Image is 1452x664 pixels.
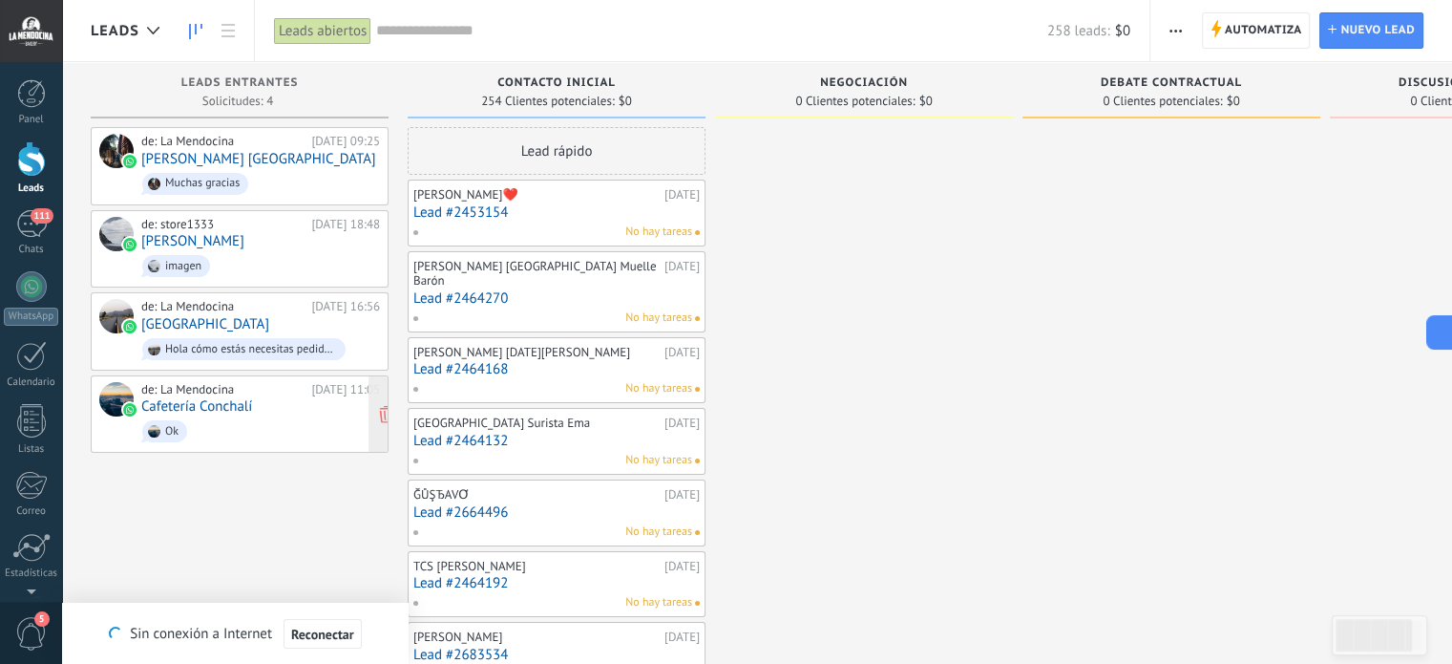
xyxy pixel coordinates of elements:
[1340,13,1415,48] span: Nuevo lead
[695,459,700,463] span: No hay nada asignado
[1162,12,1189,49] button: Más
[625,594,692,611] span: No hay tareas
[1115,22,1130,40] span: $0
[141,233,244,249] a: [PERSON_NAME]
[625,380,692,397] span: No hay tareas
[99,299,134,333] div: Tierra Del Fuego
[625,310,692,327] span: No hay tareas
[820,76,908,90] span: Negociación
[664,416,700,431] div: [DATE]
[413,504,700,521] a: Lead #2664496
[664,345,700,360] div: [DATE]
[274,17,371,45] div: Leads abiertos
[311,382,380,397] div: [DATE] 11:05
[413,290,700,307] a: Lead #2464270
[141,316,269,332] a: [GEOGRAPHIC_DATA]
[99,382,134,417] div: Cafetería Conchalí
[1227,96,1240,107] span: $0
[413,630,660,645] div: [PERSON_NAME]
[695,316,700,321] span: No hay nada asignado
[141,299,305,314] div: de: La Mendocina
[284,619,362,650] button: Reconectar
[181,76,299,90] span: Leads Entrantes
[1319,12,1423,49] a: Nuevo lead
[795,96,915,107] span: 0 Clientes potenciales:
[695,530,700,535] span: No hay nada asignado
[481,96,614,107] span: 254 Clientes potenciales:
[417,76,696,93] div: Contacto inicial
[100,76,379,93] div: Leads Entrantes
[413,345,660,360] div: [PERSON_NAME] [DATE][PERSON_NAME]
[4,244,59,256] div: Chats
[311,134,380,149] div: [DATE] 09:25
[664,187,700,203] div: [DATE]
[123,238,137,251] img: waba.svg
[695,387,700,392] span: No hay nada asignado
[664,559,700,574] div: [DATE]
[165,260,201,273] div: imagen
[625,452,692,469] span: No hay tareas
[141,382,305,397] div: de: La Mendocina
[4,505,59,518] div: Correo
[99,217,134,251] div: Mailde Maureira
[99,134,134,168] div: Lindas Dulzuras Valparaíso
[165,343,337,356] div: Hola cómo estás necesitas pedido para [DATE] [GEOGRAPHIC_DATA]
[413,187,660,203] div: [PERSON_NAME]❤️
[413,204,700,221] a: Lead #2453154
[212,12,244,50] a: Lista
[91,22,139,40] span: Leads
[413,575,700,591] a: Lead #2464192
[4,114,59,126] div: Panel
[413,416,660,431] div: [GEOGRAPHIC_DATA] Surista Ema
[123,403,137,417] img: waba.svg
[109,618,361,650] div: Sin conexión a Internet
[725,76,1003,93] div: Negociación
[34,611,50,627] span: 5
[4,568,59,580] div: Estadísticas
[4,308,58,326] div: WhatsApp
[664,487,700,503] div: [DATE]
[408,127,705,175] div: Lead rápido
[695,230,700,235] span: No hay nada asignado
[165,177,240,190] div: Muchas gracias
[179,12,212,50] a: Leads
[1047,22,1110,40] span: 258 leads:
[625,224,692,241] span: No hay tareas
[123,320,137,333] img: waba.svg
[4,182,59,195] div: Leads
[619,96,632,107] span: $0
[141,217,305,232] div: de: store1333
[413,487,660,503] div: ĞŮŞЂAVƠ
[413,647,700,663] a: Lead #2683534
[141,398,252,415] a: Cafetería Conchalí
[413,559,660,574] div: TCS [PERSON_NAME]
[311,217,380,232] div: [DATE] 18:48
[141,134,305,149] div: de: La Mendocina
[165,425,179,439] div: Ok
[413,433,700,449] a: Lead #2464132
[1101,76,1242,90] span: Debate contractual
[413,259,660,289] div: [PERSON_NAME] [GEOGRAPHIC_DATA] Muelle Barón
[291,628,354,641] span: Reconectar
[413,361,700,377] a: Lead #2464168
[4,376,59,389] div: Calendario
[695,601,700,606] span: No hay nada asignado
[664,630,700,645] div: [DATE]
[4,443,59,456] div: Listas
[664,259,700,289] div: [DATE]
[497,76,616,90] span: Contacto inicial
[1225,13,1302,48] span: Automatiza
[1103,96,1222,107] span: 0 Clientes potenciales:
[625,524,692,541] span: No hay tareas
[1032,76,1311,93] div: Debate contractual
[31,208,53,224] span: 111
[311,299,380,314] div: [DATE] 16:56
[1202,12,1311,49] a: Automatiza
[123,155,137,168] img: waba.svg
[919,96,933,107] span: $0
[202,96,273,107] span: Solicitudes: 4
[141,151,376,167] a: [PERSON_NAME] [GEOGRAPHIC_DATA]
